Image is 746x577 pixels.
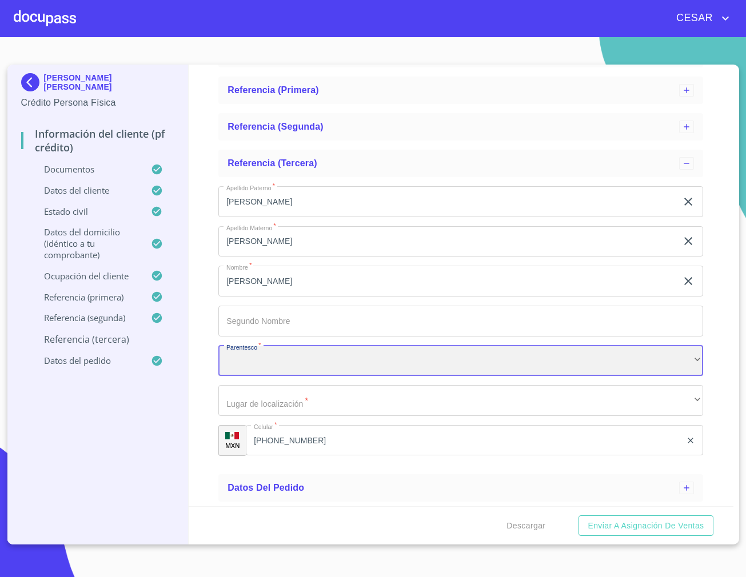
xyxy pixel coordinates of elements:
[218,113,703,141] div: Referencia (segunda)
[21,291,151,303] p: Referencia (primera)
[21,96,175,110] p: Crédito Persona Física
[228,483,304,492] span: Datos del pedido
[228,122,324,131] span: Referencia (segunda)
[225,432,239,440] img: R93DlvwvvjP9fbrDwZeCRYBHk45OWMq+AAOlFVsxT89f82nwPLnD58IP7+ANJEaWYhP0Tx8kkA0WlQMPQsAAgwAOmBj20AXj6...
[502,515,550,536] button: Descargar
[588,519,704,533] span: Enviar a Asignación de Ventas
[668,9,732,27] button: account of current user
[681,195,695,209] button: clear input
[21,127,175,154] p: Información del cliente (PF crédito)
[681,234,695,248] button: clear input
[44,73,175,91] p: [PERSON_NAME] [PERSON_NAME]
[218,346,703,376] div: ​
[218,474,703,502] div: Datos del pedido
[21,333,175,346] p: Referencia (tercera)
[668,9,719,27] span: CESAR
[218,150,703,177] div: Referencia (tercera)
[228,158,317,168] span: Referencia (tercera)
[21,73,44,91] img: Docupass spot blue
[21,270,151,282] p: Ocupación del Cliente
[228,85,319,95] span: Referencia (primera)
[225,441,240,450] p: MXN
[21,73,175,96] div: [PERSON_NAME] [PERSON_NAME]
[681,274,695,288] button: clear input
[218,77,703,104] div: Referencia (primera)
[21,312,151,323] p: Referencia (segunda)
[218,385,703,416] div: ​
[21,185,151,196] p: Datos del cliente
[686,436,695,445] button: clear input
[506,519,545,533] span: Descargar
[579,515,713,536] button: Enviar a Asignación de Ventas
[21,355,151,366] p: Datos del pedido
[21,163,151,175] p: Documentos
[21,226,151,261] p: Datos del domicilio (idéntico a tu comprobante)
[21,206,151,217] p: Estado Civil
